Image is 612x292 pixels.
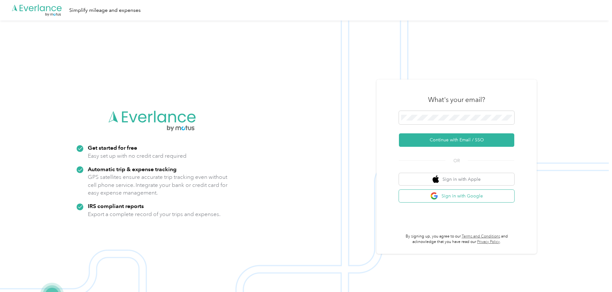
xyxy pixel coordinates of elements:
[88,152,186,160] p: Easy set up with no credit card required
[399,173,514,186] button: apple logoSign in with Apple
[88,210,220,218] p: Export a complete record of your trips and expenses.
[462,234,500,239] a: Terms and Conditions
[428,95,485,104] h3: What's your email?
[88,173,228,197] p: GPS satellites ensure accurate trip tracking even without cell phone service. Integrate your bank...
[399,234,514,245] p: By signing up, you agree to our and acknowledge that you have read our .
[88,166,177,172] strong: Automatic trip & expense tracking
[88,203,144,209] strong: IRS compliant reports
[399,133,514,147] button: Continue with Email / SSO
[88,144,137,151] strong: Get started for free
[433,175,439,183] img: apple logo
[69,6,141,14] div: Simplify mileage and expenses
[477,239,500,244] a: Privacy Policy
[445,157,468,164] span: OR
[399,190,514,202] button: google logoSign in with Google
[430,192,438,200] img: google logo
